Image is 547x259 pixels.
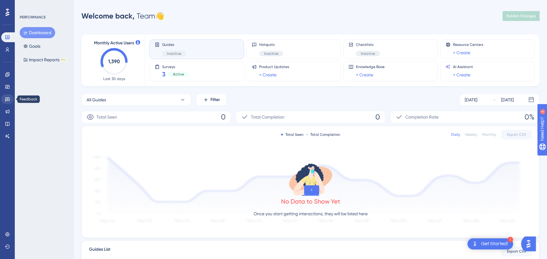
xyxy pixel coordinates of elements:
div: 4 [43,3,45,8]
img: launcher-image-alternative-text [471,240,479,248]
div: Total Seen [281,132,304,137]
p: Once you start getting interactions, they will be listed here [254,210,368,217]
div: [DATE] [465,96,477,103]
button: Goals [20,41,44,52]
div: Monthly [482,132,496,137]
span: 0% [525,112,534,122]
span: AI Assistant [453,64,473,69]
span: Welcome back, [81,11,135,20]
span: Filter [210,96,220,103]
span: Guides List [89,246,110,257]
div: Daily [451,132,460,137]
span: Resource Centers [453,42,483,47]
a: + Create [453,49,470,56]
span: Completion Rate [405,113,439,121]
span: Knowledge Base [356,64,385,69]
a: + Create [453,71,470,79]
span: Product Updates [259,64,289,69]
button: Publish Changes [503,11,540,21]
span: Total Completion [251,113,284,121]
div: No Data to Show Yet [281,197,340,206]
span: All Guides [87,96,106,103]
a: + Create [356,71,373,79]
span: Monthly Active Users [94,39,134,47]
span: Inactive [361,51,375,56]
button: All Guides [81,94,191,106]
button: Export CSV [501,130,532,140]
span: Checklists [356,42,380,47]
div: 1 [508,237,513,242]
span: Last 30 days [103,76,125,81]
span: Export CSV [507,249,526,254]
span: Active [173,72,184,77]
div: Total Completion [306,132,340,137]
div: Open Get Started! checklist, remaining modules: 1 [467,238,513,249]
span: Surveys [162,64,189,69]
iframe: UserGuiding AI Assistant Launcher [521,235,540,253]
span: Hotspots [259,42,283,47]
span: Guides [162,42,186,47]
span: Total Seen [96,113,117,121]
span: 0 [221,112,226,122]
div: Team 👋 [81,11,164,21]
div: [DATE] [501,96,514,103]
div: BETA [61,58,66,61]
div: PERFORMANCE [20,15,46,20]
span: Need Help? [14,2,39,9]
span: 3 [162,70,165,79]
button: Filter [196,94,227,106]
a: + Create [259,71,276,79]
span: Inactive [167,51,181,56]
div: Get Started! [481,241,508,247]
span: Export CSV [507,132,526,137]
span: 0 [375,112,380,122]
text: 1,390 [108,59,120,64]
button: Export CSV [501,246,532,256]
span: Publish Changes [506,14,536,18]
button: Impact ReportsBETA [20,54,70,65]
button: Dashboard [20,27,55,38]
span: Inactive [264,51,278,56]
div: Weekly [465,132,477,137]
